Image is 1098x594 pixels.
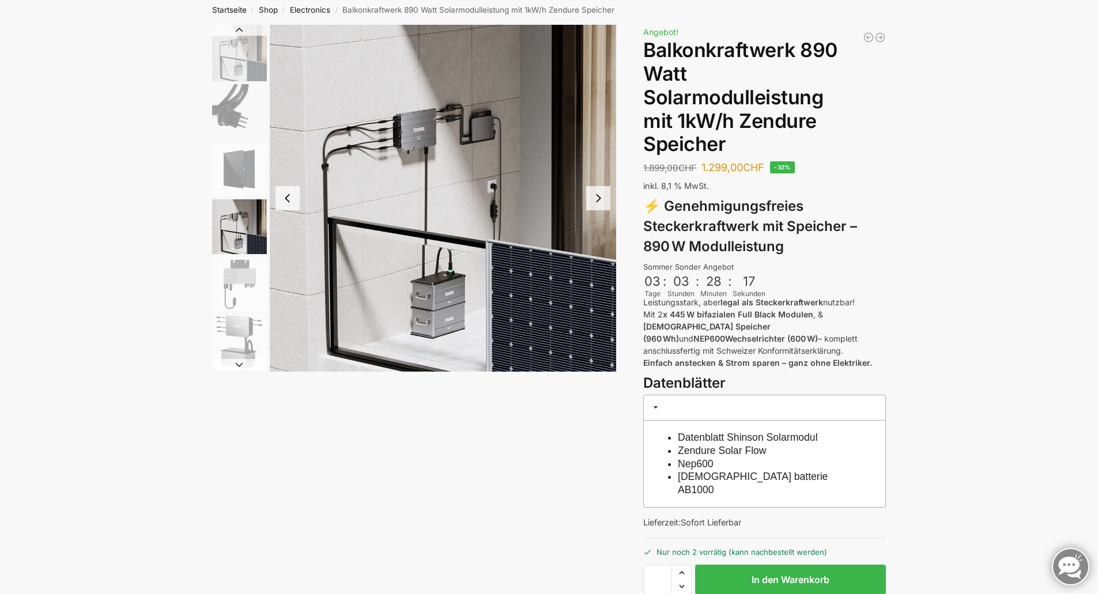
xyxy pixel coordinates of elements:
li: 2 / 6 [209,82,267,140]
a: [DEMOGRAPHIC_DATA] batterie AB1000 [678,471,828,495]
button: Previous slide [276,186,300,210]
strong: NEP600Wechselrichter (600 W) [693,334,818,343]
a: Steckerkraftwerk mit 4 KW Speicher und 8 Solarmodulen mit 3600 Watt [874,32,886,43]
img: Zendure-solar-flow-Batteriespeicher für Balkonkraftwerke [270,25,617,372]
div: Sekunden [733,289,765,299]
span: inkl. 8,1 % MwSt. [643,181,709,191]
li: 3 / 6 [209,140,267,198]
button: Next slide [586,186,610,210]
span: Angebot! [643,27,678,37]
a: Zendure Solar Flow [678,445,767,456]
span: CHF [743,161,764,173]
img: Zendure-solar-flow-Batteriespeicher für Balkonkraftwerke [212,199,267,254]
strong: [DEMOGRAPHIC_DATA] Speicher (960 Wh) [643,321,771,343]
span: / [278,6,290,15]
span: Lieferzeit: [643,517,741,527]
div: : [663,274,666,296]
bdi: 1.299,00 [701,161,764,173]
span: Increase quantity [672,565,691,580]
a: Shop [259,5,278,14]
li: 5 / 6 [209,255,267,313]
div: Stunden [667,289,695,299]
div: 28 [701,274,726,289]
strong: x 445 W bifazialen Full Black Modulen [663,309,813,319]
div: : [728,274,731,296]
strong: Einfach anstecken & Strom sparen – ganz ohne Elektriker. [643,358,872,368]
div: Tage [643,289,662,299]
div: Sommer Sonder Angebot [643,262,886,273]
a: Balkonkraftwerk 890 Watt Solarmodulleistung mit 2kW/h Zendure Speicher [863,32,874,43]
a: Nep600 [678,458,714,470]
a: Datenblatt Shinson Solarmodul [678,432,818,443]
li: 4 / 6 [209,198,267,255]
span: Reduce quantity [672,579,691,594]
img: Maysun [212,142,267,196]
span: / [330,6,342,15]
button: Next slide [212,359,267,370]
strong: legal als Steckerkraftwerk [720,297,823,307]
img: Zendure-Solaflow [212,315,267,369]
a: Electronics [290,5,330,14]
span: / [247,6,259,15]
span: -32% [770,161,795,173]
div: 03 [644,274,661,289]
button: Previous slide [212,24,267,36]
bdi: 1.899,00 [643,162,696,173]
div: 03 [669,274,693,289]
span: CHF [678,162,696,173]
span: Sofort Lieferbar [681,517,741,527]
li: 6 / 6 [209,313,267,370]
img: Anschlusskabel-3meter_schweizer-stecker [212,84,267,139]
h3: ⚡ Genehmigungsfreies Steckerkraftwerk mit Speicher – 890 W Modulleistung [643,196,886,256]
li: 1 / 6 [209,25,267,82]
div: Minuten [700,289,727,299]
p: Nur noch 2 vorrätig (kann nachbestellt werden) [643,538,886,558]
h1: Balkonkraftwerk 890 Watt Solarmodulleistung mit 1kW/h Zendure Speicher [643,39,886,156]
a: Startseite [212,5,247,14]
div: : [696,274,699,296]
li: 4 / 6 [270,25,617,372]
img: nep-microwechselrichter-600w [212,257,267,312]
img: Zendure-solar-flow-Batteriespeicher für Balkonkraftwerke [212,25,267,81]
h3: Datenblätter [643,373,886,394]
p: Leistungsstark, aber nutzbar! Mit 2 , & und – komplett anschlussfertig mit Schweizer Konformitäts... [643,296,886,369]
div: 17 [734,274,764,289]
